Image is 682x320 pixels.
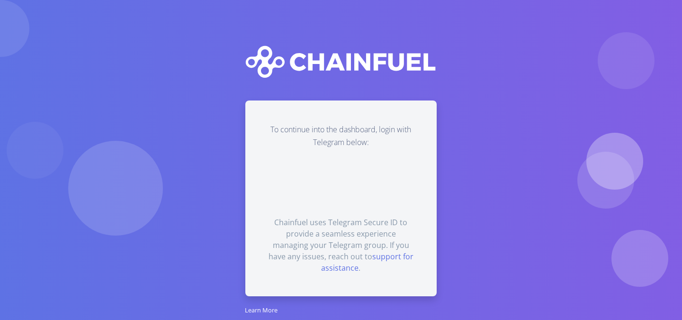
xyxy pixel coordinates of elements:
a: support for assistance [321,251,413,273]
p: To continue into the dashboard, login with Telegram below: [268,123,413,149]
div: Chainfuel uses Telegram Secure ID to provide a seamless experience managing your Telegram group. ... [268,217,413,274]
img: logo-full-white.svg [245,46,436,78]
small: Learn More [245,306,278,314]
a: Learn More [245,304,278,315]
